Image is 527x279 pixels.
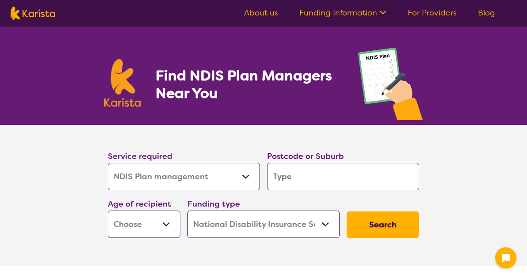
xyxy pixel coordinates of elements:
[187,199,240,209] label: Funding type
[108,199,171,209] label: Age of recipient
[267,163,419,190] input: Type
[104,59,141,107] img: Karista logo
[108,151,172,162] label: Service required
[267,151,344,162] label: Postcode or Suburb
[11,7,55,20] img: Karista logo
[478,8,495,18] a: Blog
[244,8,278,18] a: About us
[347,211,419,238] button: Search
[408,8,457,18] a: For Providers
[299,8,386,18] a: Funding Information
[358,48,423,125] img: plan-management
[156,67,340,102] h1: Find NDIS Plan Managers Near You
